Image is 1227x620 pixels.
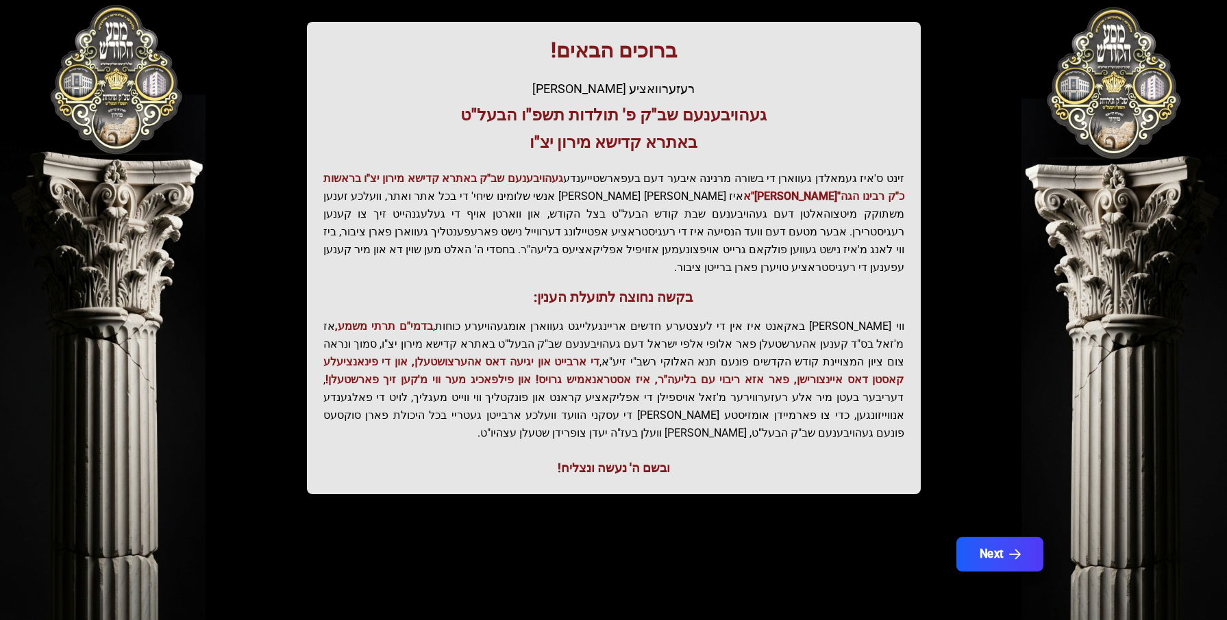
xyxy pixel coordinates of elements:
[323,172,904,203] span: געהויבענעם שב"ק באתרא קדישא מירון יצ"ו בראשות כ"ק רבינו הגה"[PERSON_NAME]"א
[323,318,904,442] p: ווי [PERSON_NAME] באקאנט איז אין די לעצטערע חדשים אריינגעלייגט געווארן אומגעהויערע כוחות, אז מ'זא...
[323,458,904,478] div: ובשם ה' נעשה ונצליח!
[323,38,904,63] h1: ברוכים הבאים!
[323,104,904,126] h3: געהויבענעם שב"ק פ' תולדות תשפ"ו הבעל"ט
[323,79,904,99] div: רעזערוואציע [PERSON_NAME]
[323,170,904,276] p: זינט ס'איז געמאלדן געווארן די בשורה מרנינה איבער דעם בעפארשטייענדע איז [PERSON_NAME] [PERSON_NAME...
[335,320,433,333] span: בדמי"ם תרתי משמע,
[323,287,904,307] h3: בקשה נחוצה לתועלת הענין:
[323,355,904,386] span: די ארבייט און יגיעה דאס אהערצושטעלן, און די פינאנציעלע קאסטן דאס איינצורישן, פאר אזא ריבוי עם בלי...
[956,537,1043,571] button: Next
[323,131,904,153] h3: באתרא קדישא מירון יצ"ו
